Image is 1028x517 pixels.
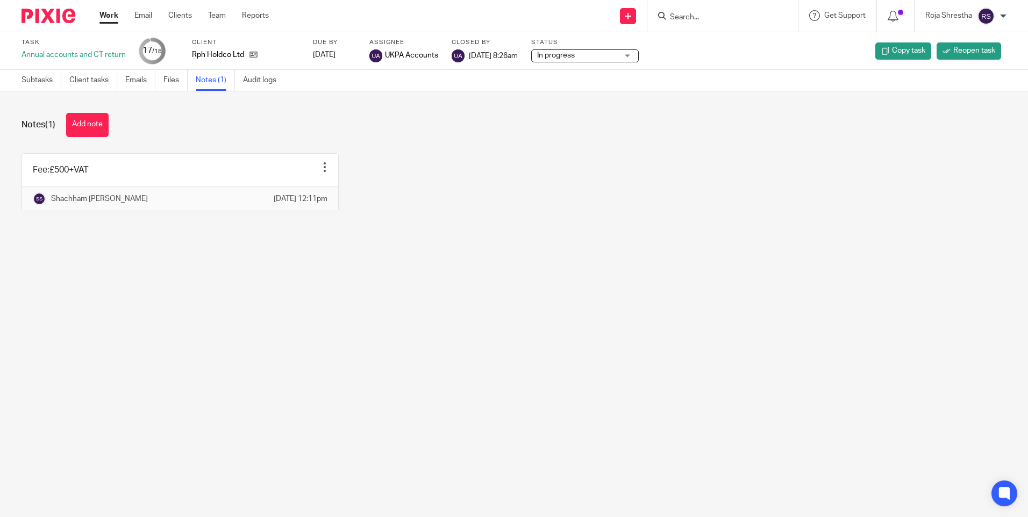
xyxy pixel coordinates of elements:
[369,38,438,47] label: Assignee
[925,10,972,21] p: Roja Shrestha
[313,38,356,47] label: Due by
[22,38,126,47] label: Task
[892,45,925,56] span: Copy task
[537,52,575,59] span: In progress
[66,113,109,137] button: Add note
[134,10,152,21] a: Email
[192,49,244,60] p: Rph Holdco Ltd
[196,70,235,91] a: Notes (1)
[168,10,192,21] a: Clients
[33,192,46,205] img: svg%3E
[192,38,299,47] label: Client
[243,70,284,91] a: Audit logs
[977,8,995,25] img: svg%3E
[824,12,866,19] span: Get Support
[875,42,931,60] a: Copy task
[208,10,226,21] a: Team
[669,13,766,23] input: Search
[953,45,995,56] span: Reopen task
[242,10,269,21] a: Reports
[51,193,148,204] p: Shachham [PERSON_NAME]
[69,70,117,91] a: Client tasks
[22,119,55,131] h1: Notes
[937,42,1001,60] a: Reopen task
[22,49,126,60] div: Annual accounts and CT return
[469,52,518,59] span: [DATE] 8:26am
[163,70,188,91] a: Files
[152,48,162,54] small: /18
[142,45,162,57] div: 17
[45,120,55,129] span: (1)
[125,70,155,91] a: Emails
[22,9,75,23] img: Pixie
[452,38,518,47] label: Closed by
[369,49,382,62] img: svg%3E
[99,10,118,21] a: Work
[313,49,356,60] div: [DATE]
[385,50,438,61] span: UKPA Accounts
[274,193,327,204] p: [DATE] 12:11pm
[531,38,639,47] label: Status
[452,49,465,62] img: svg%3E
[22,70,61,91] a: Subtasks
